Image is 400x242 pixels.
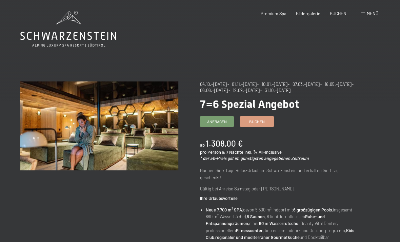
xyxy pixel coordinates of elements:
a: BUCHEN [330,11,346,16]
span: • 16.05.–[DATE] [320,81,352,87]
img: 7=6 Spezial Angebot [20,81,178,170]
span: inkl. ¾ All-Inclusive [244,149,282,155]
strong: regionaler und mediterraner Gourmetküche [215,235,300,240]
span: ab [200,142,205,148]
span: • 07.03.–[DATE] [288,81,320,87]
span: • 06.06.–[DATE] [200,81,356,93]
a: Buchen [240,116,274,127]
strong: Fitnesscenter [236,228,263,233]
a: Anfragen [200,116,234,127]
span: Anfragen [207,119,227,125]
em: * der ab-Preis gilt im günstigsten angegebenen Zeitraum [200,155,309,161]
span: 7 Nächte [226,149,243,155]
li: (davon 5.500 m² indoor) mit (insgesamt 680 m² Wasserfläche), , 8 lichtdurchfluteten einer , Beaut... [206,206,358,241]
span: • 01.11.–[DATE] [227,81,257,87]
span: Buchen [249,119,265,125]
b: 1.308,00 € [206,138,243,148]
p: Buchen Sie 7 Tage Relax-Urlaub im Schwarzenstein und erhalten Sie 1 Tag geschenkt! [200,167,358,181]
span: • 31.10.–[DATE] [260,88,291,93]
span: 7=6 Spezial Angebot [200,98,299,111]
strong: 60 m Wasserrutsche [259,221,298,226]
span: 04.10.–[DATE] [200,81,227,87]
a: Premium Spa [261,11,286,16]
strong: 8 Saunen [247,214,265,219]
strong: Neue 7.700 m² SPA [206,207,242,212]
p: Gültig bei Anreise Samstag oder [PERSON_NAME]. [200,185,358,192]
span: Menü [367,11,378,16]
span: • 12.09.–[DATE] [228,88,260,93]
span: pro Person & [200,149,225,155]
strong: 6 großzügigen Pools [293,207,332,212]
a: Bildergalerie [296,11,320,16]
span: • 10.01.–[DATE] [257,81,287,87]
strong: Ihre Urlaubsvorteile [200,196,238,201]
